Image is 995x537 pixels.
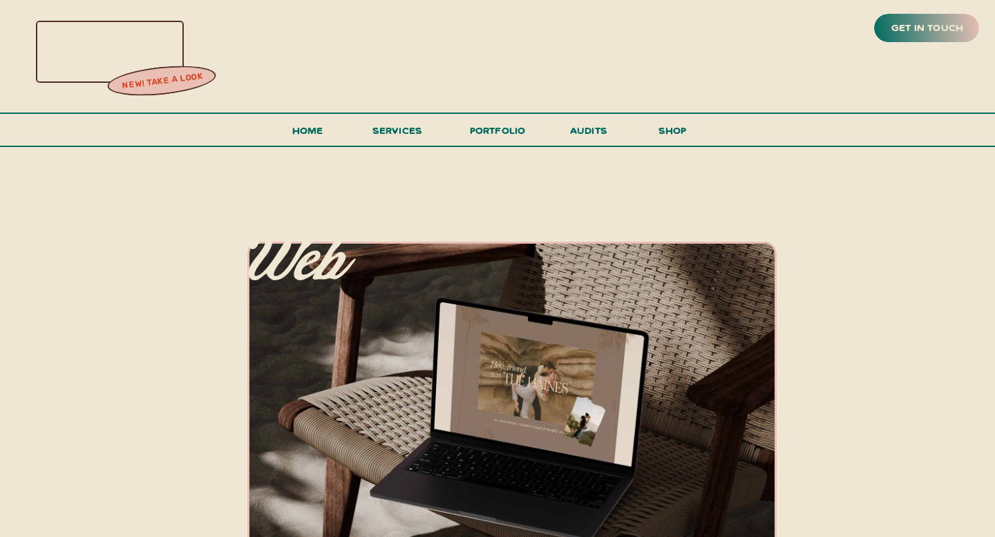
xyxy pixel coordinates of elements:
a: new! take a look [106,68,219,95]
a: services [368,121,426,147]
a: Home [286,121,329,147]
a: get in touch [889,19,966,38]
span: services [372,124,423,137]
a: shop [639,121,705,146]
a: audits [568,121,609,146]
a: portfolio [465,121,530,147]
p: All-inclusive branding, web design & copy [19,176,350,371]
